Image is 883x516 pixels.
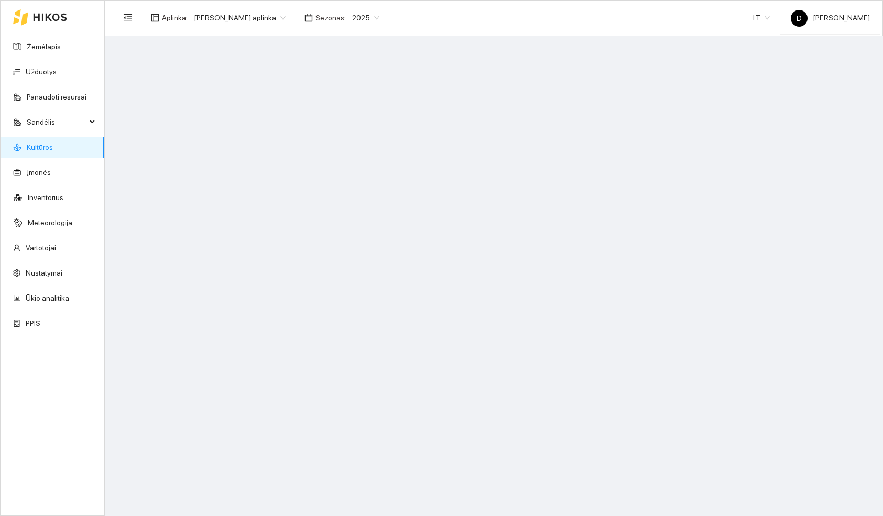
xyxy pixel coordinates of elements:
[27,93,86,101] a: Panaudoti resursai
[151,14,159,22] span: layout
[304,14,313,22] span: calendar
[123,13,133,23] span: menu-fold
[26,68,57,76] a: Užduotys
[28,193,63,202] a: Inventorius
[26,244,56,252] a: Vartotojai
[26,269,62,277] a: Nustatymai
[194,10,286,26] span: Donato Grakausko aplinka
[117,7,138,28] button: menu-fold
[791,14,870,22] span: [PERSON_NAME]
[797,10,802,27] span: D
[26,294,69,302] a: Ūkio analitika
[162,12,188,24] span: Aplinka :
[27,143,53,151] a: Kultūros
[27,112,86,133] span: Sandėlis
[28,218,72,227] a: Meteorologija
[26,319,40,327] a: PPIS
[27,168,51,177] a: Įmonės
[27,42,61,51] a: Žemėlapis
[315,12,346,24] span: Sezonas :
[352,10,379,26] span: 2025
[753,10,770,26] span: LT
